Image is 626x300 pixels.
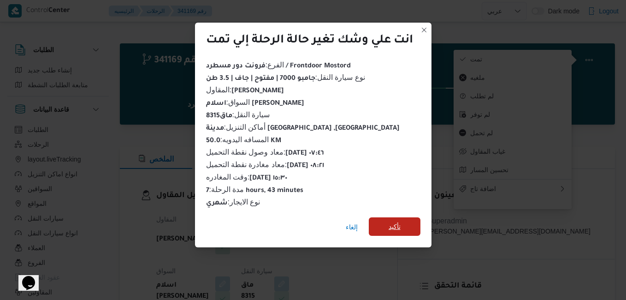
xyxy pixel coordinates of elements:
b: ماق8315 [206,113,232,120]
b: [PERSON_NAME] [231,88,284,95]
span: تأكيد [389,221,401,232]
b: 7 hours, 43 minutes [206,187,304,195]
b: [DATE] ٠٨:٢١ [287,162,324,170]
span: نوع الايجار : [206,198,260,206]
b: [DATE] ١٥:٣٠ [249,175,287,182]
span: السواق : [206,98,304,106]
span: سيارة النقل : [206,111,270,119]
iframe: chat widget [9,263,39,291]
div: انت علي وشك تغير حالة الرحلة إلي تمت [206,34,413,48]
span: المقاول : [206,86,284,94]
b: جامبو 7000 | مفتوح | جاف | 3.5 طن [206,75,315,83]
span: معاد وصول نقطة التحميل : [206,148,325,156]
b: مدينة [GEOGRAPHIC_DATA] ,[GEOGRAPHIC_DATA] [206,125,400,132]
b: [DATE] ٠٧:٤٦ [285,150,324,157]
span: أماكن التنزيل : [206,123,400,131]
span: مدة الرحلة : [206,186,304,193]
button: Closes this modal window [419,24,430,36]
span: إلغاء [346,222,358,233]
button: تأكيد [369,217,420,236]
b: 50.0 KM [206,138,282,145]
span: معاد مغادرة نقطة التحميل : [206,161,325,168]
span: المسافه اليدويه : [206,136,282,144]
b: فرونت دور مسطرد / Frontdoor Mostord [206,63,351,70]
button: إلغاء [342,218,361,236]
b: شهري [206,200,228,207]
span: الفرع : [206,61,351,69]
b: اسلام [PERSON_NAME] [206,100,304,108]
span: وقت المغادره : [206,173,288,181]
span: نوع سيارة النقل : [206,73,365,81]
